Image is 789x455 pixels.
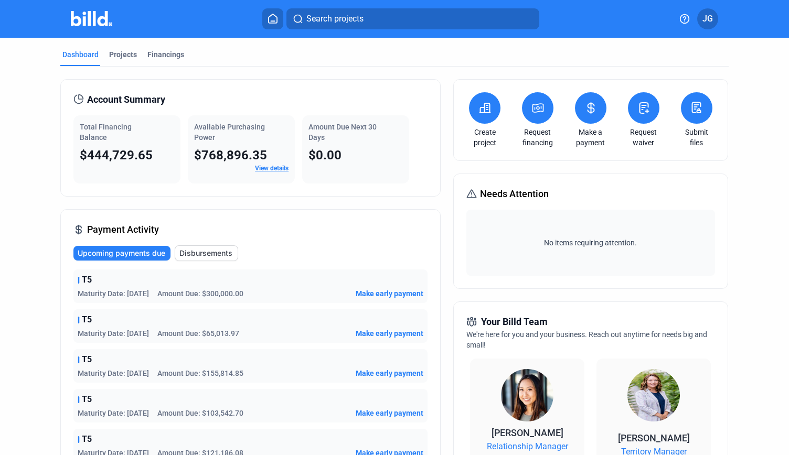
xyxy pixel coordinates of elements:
span: No items requiring attention. [471,237,711,248]
span: T5 [82,313,92,326]
span: [PERSON_NAME] [492,427,563,438]
span: T5 [82,274,92,286]
span: Search projects [306,13,364,25]
span: We're here for you and your business. Reach out anytime for needs big and small! [466,330,707,349]
span: Disbursements [179,248,232,258]
a: Submit files [678,127,715,148]
button: Make early payment [356,368,423,378]
a: Create project [466,127,503,148]
span: $444,729.65 [80,148,153,162]
span: Amount Due: $65,013.97 [157,328,239,339]
span: Maturity Date: [DATE] [78,408,149,418]
button: Disbursements [175,245,238,261]
span: $768,896.35 [194,148,267,162]
div: Projects [109,49,137,60]
span: Payment Activity [87,222,159,237]
span: Account Summary [87,92,165,107]
span: Amount Due: $155,814.85 [157,368,243,378]
span: Available Purchasing Power [194,123,265,142]
span: Maturity Date: [DATE] [78,368,149,378]
span: Amount Due: $300,000.00 [157,288,243,299]
span: Your Billd Team [481,315,548,329]
span: JG [702,13,713,25]
span: Amount Due Next 30 Days [308,123,377,142]
div: Financings [147,49,184,60]
span: Upcoming payments due [78,248,165,258]
button: Search projects [286,8,539,29]
button: Make early payment [356,328,423,339]
span: Total Financing Balance [80,123,132,142]
button: Upcoming payments due [73,246,170,261]
span: [PERSON_NAME] [618,432,690,443]
img: Relationship Manager [501,369,553,421]
div: Dashboard [62,49,99,60]
img: Territory Manager [627,369,680,421]
span: T5 [82,353,92,366]
span: Maturity Date: [DATE] [78,288,149,299]
button: Make early payment [356,408,423,418]
a: Request financing [519,127,556,148]
span: $0.00 [308,148,342,162]
span: Relationship Manager [487,440,568,453]
span: Amount Due: $103,542.70 [157,408,243,418]
span: T5 [82,393,92,406]
a: Make a payment [572,127,609,148]
a: Request waiver [625,127,662,148]
button: Make early payment [356,288,423,299]
span: Needs Attention [480,187,549,201]
img: Billd Company Logo [71,11,112,26]
button: JG [697,8,718,29]
span: T5 [82,433,92,446]
span: Maturity Date: [DATE] [78,328,149,339]
a: View details [255,165,289,172]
